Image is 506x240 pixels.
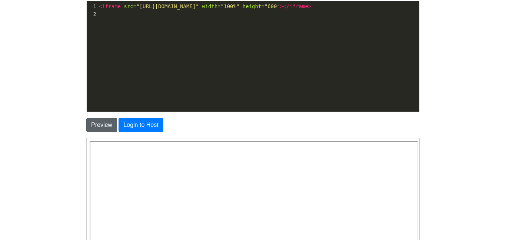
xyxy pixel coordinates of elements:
button: Login to Host [119,118,163,132]
span: iframe [102,3,121,9]
span: = = = [99,3,311,9]
span: ></ [280,3,289,9]
span: src [124,3,133,9]
span: < [99,3,102,9]
button: Preview [86,118,117,132]
div: 1 [87,3,97,10]
span: height [243,3,262,9]
span: "100%" [221,3,240,9]
span: width [202,3,217,9]
span: iframe [289,3,308,9]
span: "600" [264,3,280,9]
div: 2 [87,10,97,18]
span: "[URL][DOMAIN_NAME]" [136,3,199,9]
span: > [308,3,311,9]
